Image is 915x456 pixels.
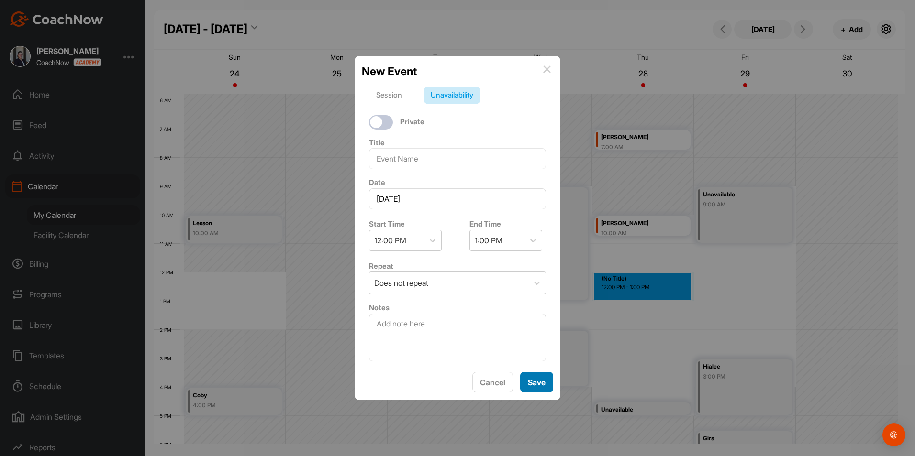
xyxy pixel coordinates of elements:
input: Event Name [369,148,546,169]
label: Title [369,138,385,147]
label: Repeat [369,261,393,271]
button: Cancel [472,372,513,392]
label: Start Time [369,219,405,228]
div: 1:00 PM [475,235,502,246]
img: info [543,65,551,73]
label: Date [369,178,385,187]
div: 12:00 PM [374,235,406,246]
input: Select Date [369,188,546,209]
div: Does not repeat [374,277,428,289]
div: Session [369,87,409,105]
label: Notes [369,303,390,312]
label: Private [400,117,424,128]
div: Open Intercom Messenger [882,423,905,446]
div: Unavailability [424,87,480,105]
h2: New Event [362,63,417,79]
button: Save [520,372,553,392]
label: End Time [469,219,501,228]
